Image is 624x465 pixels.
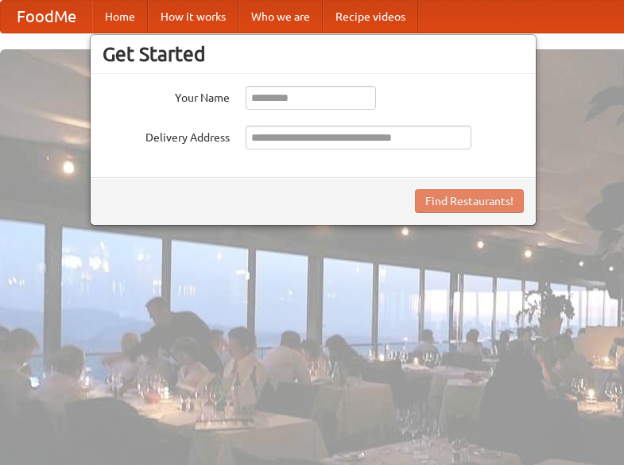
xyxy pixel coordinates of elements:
[103,42,524,66] h3: Get Started
[103,126,230,145] label: Delivery Address
[103,86,230,106] label: Your Name
[323,1,418,33] a: Recipe videos
[1,1,92,33] a: FoodMe
[415,189,524,213] button: Find Restaurants!
[92,1,148,33] a: Home
[148,1,238,33] a: How it works
[238,1,323,33] a: Who we are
